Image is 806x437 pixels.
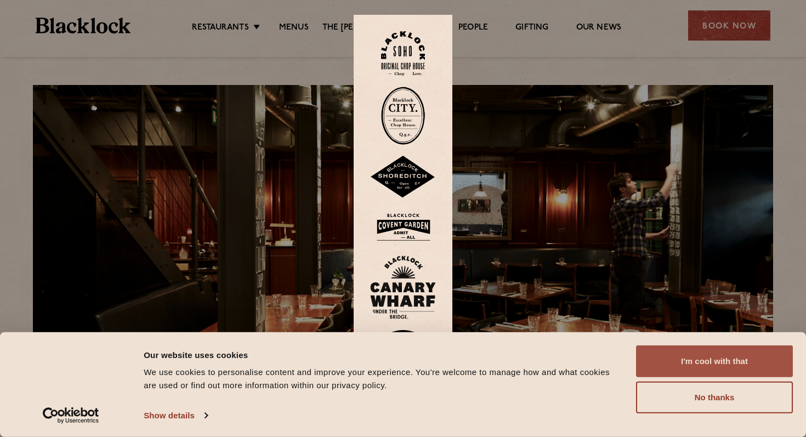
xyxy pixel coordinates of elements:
button: I'm cool with that [636,345,793,377]
img: Soho-stamp-default.svg [381,31,425,76]
div: We use cookies to personalise content and improve your experience. You're welcome to manage how a... [144,366,623,392]
button: No thanks [636,382,793,413]
img: Shoreditch-stamp-v2-default.svg [370,156,436,198]
img: BLA_1470_CoventGarden_Website_Solid.svg [370,209,436,245]
img: BL_Manchester_Logo-bleed.png [370,330,436,406]
img: BL_CW_Logo_Website.svg [370,256,436,319]
a: Show details [144,407,207,424]
img: City-stamp-default.svg [381,87,425,145]
a: Usercentrics Cookiebot - opens in a new window [23,407,119,424]
div: Our website uses cookies [144,348,623,361]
